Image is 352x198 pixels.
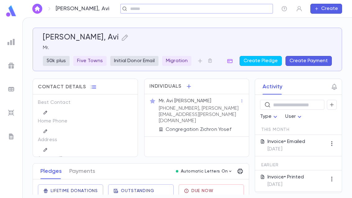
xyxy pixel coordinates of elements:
button: Automatic Letters On [173,167,235,176]
img: letters_grey.7941b92b52307dd3b8a917253454ce1c.svg [7,133,15,140]
p: Five Towns [77,58,103,64]
p: Mr. Avi [PERSON_NAME] [159,98,211,104]
span: Outstanding [121,188,154,193]
p: 50k plus [47,58,66,64]
div: User [285,111,303,123]
p: Migration [166,58,188,64]
p: [DATE] [267,182,304,188]
span: Contact Details [38,84,86,90]
p: Invoice • Printed [267,174,304,180]
img: reports_grey.c525e4749d1bce6a11f5fe2a8de1b229.svg [7,38,15,46]
p: Congregation Zichron Yosef [166,127,231,133]
p: Account ID [38,154,74,163]
button: Create [310,4,342,14]
span: Type [260,114,272,119]
button: Payments [69,163,95,179]
p: Initial Donor Email [114,58,155,64]
div: 50k plus [43,56,70,66]
p: [DATE] [267,146,305,152]
button: Activity [263,79,282,94]
span: Earlier [261,163,279,168]
button: Pledges [40,163,62,179]
p: [PHONE_NUMBER], [PERSON_NAME][EMAIL_ADDRESS][PERSON_NAME][DOMAIN_NAME] [159,105,240,124]
p: Mr. [43,45,332,51]
h5: [PERSON_NAME], Avi [43,33,119,42]
p: Best Contact [38,98,74,108]
span: This Month [261,127,290,132]
span: Individuals [149,83,182,90]
img: imports_grey.530a8a0e642e233f2baf0ef88e8c9fcb.svg [7,109,15,117]
p: [PERSON_NAME], Avi [56,5,109,12]
p: Address [38,135,74,145]
p: Home Phone [38,116,74,126]
span: Lifetime Donations [51,188,98,193]
p: Invoice • Emailed [267,139,305,145]
button: Create Pledge [240,56,282,66]
div: Five Towns [73,56,107,66]
p: Automatic Letters On [181,169,228,174]
span: Due Now [191,188,213,193]
div: Type [260,111,279,123]
img: home_white.a664292cf8c1dea59945f0da9f25487c.svg [34,6,41,11]
div: Initial Donor Email [110,56,158,66]
img: logo [5,5,17,17]
button: Create Payment [286,56,332,66]
span: User [285,114,296,119]
img: batches_grey.339ca447c9d9533ef1741baa751efc33.svg [7,85,15,93]
img: campaigns_grey.99e729a5f7ee94e3726e6486bddda8f1.svg [7,62,15,69]
div: Migration [162,56,191,66]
